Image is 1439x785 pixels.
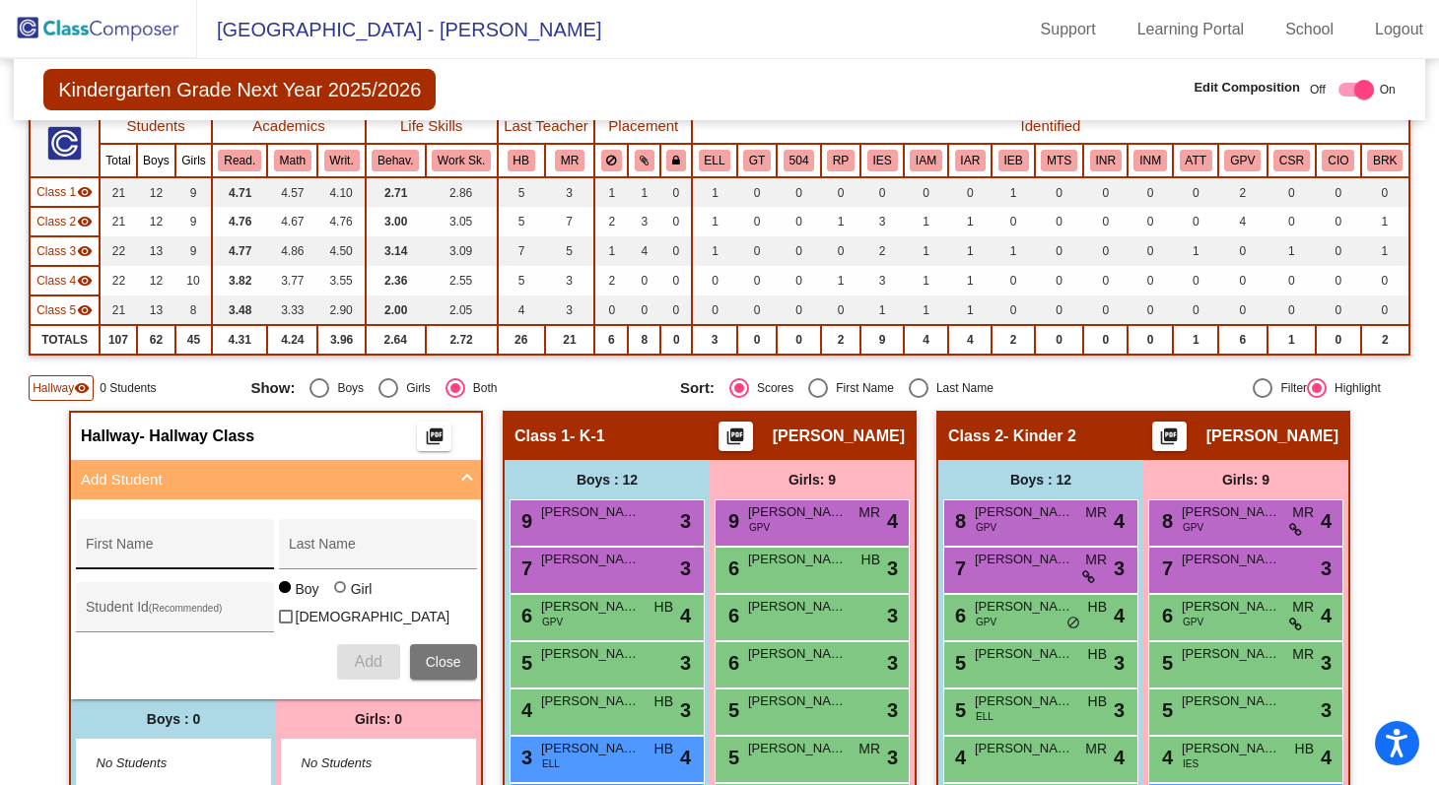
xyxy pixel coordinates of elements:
td: 0 [660,177,692,207]
td: 3 [545,177,595,207]
a: Logout [1359,14,1439,45]
td: 1 [948,295,992,325]
button: 504 [784,150,815,171]
td: 0 [594,295,628,325]
td: 12 [137,207,175,236]
td: 0 [660,207,692,236]
div: Scores [749,379,793,397]
td: 12 [137,177,175,207]
span: Class 5 [36,301,76,319]
td: 0 [1035,266,1084,295]
td: 9 [175,177,212,207]
td: 6 [594,325,628,355]
td: 4 [1218,207,1268,236]
button: IAM [910,150,942,171]
button: CSR [1273,150,1310,171]
td: 0 [1128,236,1173,266]
td: Kellie Ash - Kinder 3 [30,236,100,266]
td: 12 [137,266,175,295]
td: 3 [545,295,595,325]
mat-radio-group: Select an option [250,378,664,398]
td: 45 [175,325,212,355]
mat-icon: visibility [77,302,93,318]
div: First Name [828,379,894,397]
td: 4 [904,325,948,355]
button: ELL [699,150,731,171]
td: 2.55 [426,266,498,295]
td: 1 [948,266,992,295]
td: 0 [992,266,1034,295]
mat-panel-title: Add Student [81,469,447,491]
td: 4 [948,325,992,355]
td: 0 [737,266,778,295]
td: 1 [948,207,992,236]
mat-expansion-panel-header: Add Student [71,460,481,499]
th: Check In/Check Out [1316,144,1360,177]
td: 2 [821,325,861,355]
td: 0 [1128,266,1173,295]
td: 1 [860,295,903,325]
td: 0 [821,177,861,207]
td: 3.77 [267,266,317,295]
div: Girls: 9 [1143,460,1348,499]
td: 0 [1361,177,1409,207]
th: Brought to MTSS Process [1035,144,1084,177]
span: Edit Composition [1194,78,1300,98]
td: 0 [1035,325,1084,355]
th: Currently in Intervention for Reading [1083,144,1128,177]
span: Sort: [680,379,715,397]
button: HB [508,150,535,171]
button: INR [1090,150,1122,171]
td: 8 [628,325,660,355]
td: 0 [1173,177,1218,207]
span: - Kinder 2 [1003,426,1076,446]
td: 2.90 [317,295,366,325]
span: Class 1 [514,426,570,446]
td: 0 [1268,295,1317,325]
th: Keep away students [594,144,628,177]
td: 2 [860,236,903,266]
td: 22 [100,266,137,295]
td: 1 [1173,236,1218,266]
td: 2.72 [426,325,498,355]
td: Amanda Kennedy - K-1 [30,177,100,207]
td: 3.82 [212,266,267,295]
td: 4 [498,295,545,325]
td: 0 [1218,295,1268,325]
td: 0 [1035,207,1084,236]
td: 0 [1268,177,1317,207]
td: 0 [821,236,861,266]
td: 0 [660,295,692,325]
td: 0 [948,177,992,207]
td: 0 [1083,207,1128,236]
td: 0 [1316,266,1360,295]
td: 4.76 [317,207,366,236]
td: 0 [1316,295,1360,325]
th: Academics [212,109,366,144]
td: 5 [498,266,545,295]
button: Behav. [372,150,419,171]
td: 0 [777,236,820,266]
td: 1 [904,266,948,295]
td: 1 [992,236,1034,266]
td: 1 [692,207,736,236]
td: 1 [1268,325,1317,355]
td: 7 [498,236,545,266]
td: 3.48 [212,295,267,325]
td: 3.55 [317,266,366,295]
span: On [1380,81,1396,98]
th: 504 Plan [777,144,820,177]
mat-radio-group: Select an option [680,378,1094,398]
span: [PERSON_NAME] [1182,502,1280,522]
td: 9 [175,236,212,266]
td: 3.00 [366,207,426,236]
th: Counseling Group/Meets with Counselor Regularly [1268,144,1317,177]
a: Learning Portal [1122,14,1261,45]
button: Writ. [324,150,360,171]
td: 0 [1361,295,1409,325]
td: 4.50 [317,236,366,266]
td: 1 [1361,207,1409,236]
td: 0 [1173,266,1218,295]
td: 1 [992,177,1034,207]
td: 4.77 [212,236,267,266]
